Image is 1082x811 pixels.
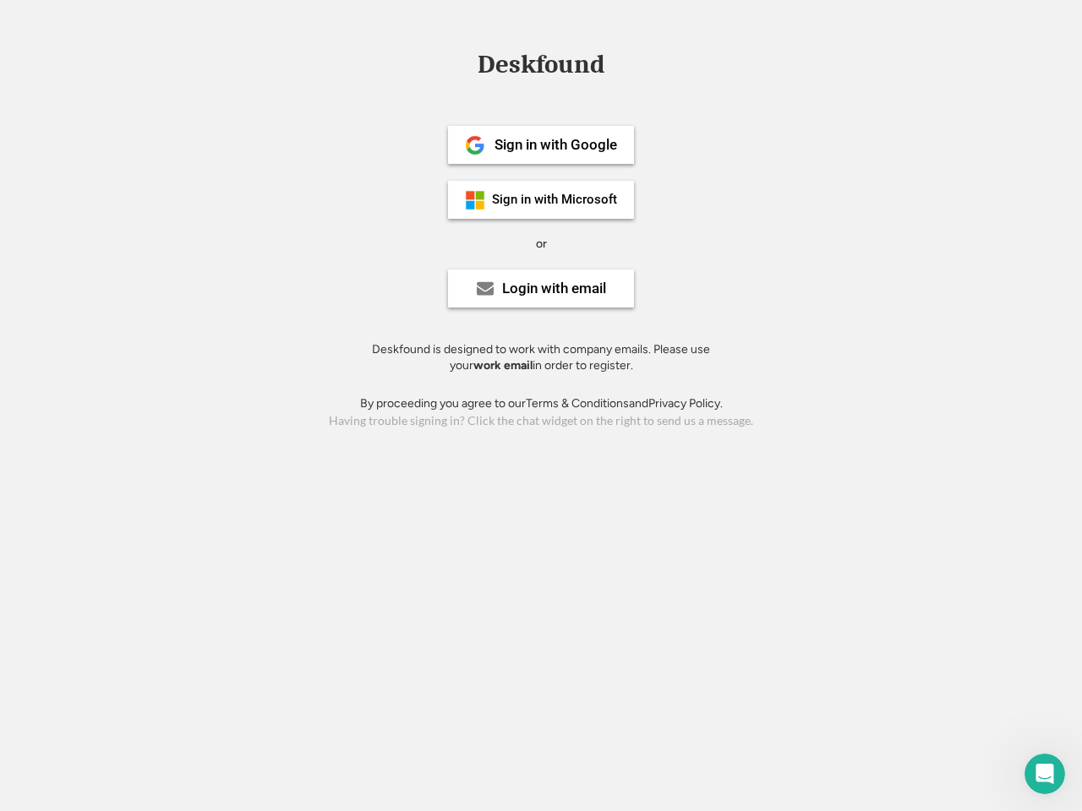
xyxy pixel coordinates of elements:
div: Deskfound is designed to work with company emails. Please use your in order to register. [351,341,731,374]
iframe: Intercom live chat [1025,754,1065,794]
div: Deskfound [469,52,613,78]
div: Login with email [502,281,606,296]
strong: work email [473,358,533,373]
div: Sign in with Google [495,138,617,152]
div: or [536,236,547,253]
div: Sign in with Microsoft [492,193,617,206]
a: Privacy Policy. [648,396,723,411]
div: By proceeding you agree to our and [360,395,723,412]
a: Terms & Conditions [526,396,629,411]
img: 1024px-Google__G__Logo.svg.png [465,135,485,155]
img: ms-symbollockup_mssymbol_19.png [465,190,485,210]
